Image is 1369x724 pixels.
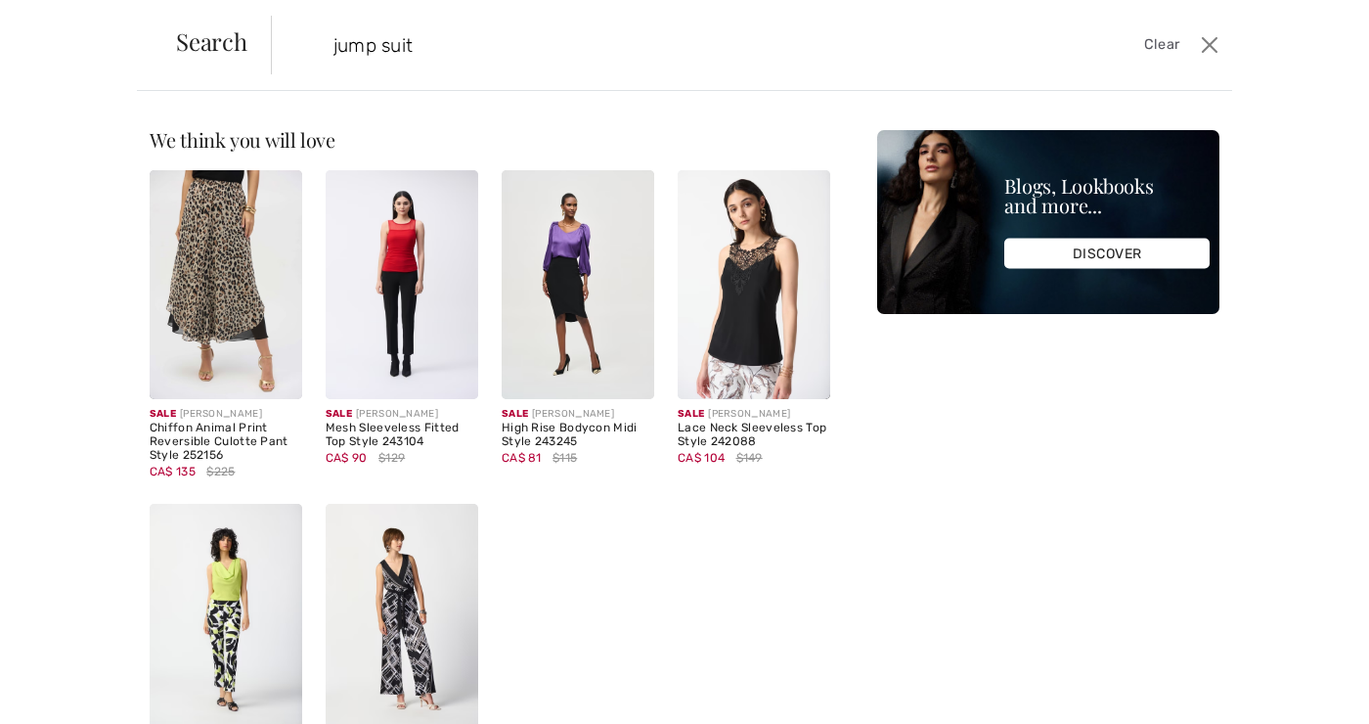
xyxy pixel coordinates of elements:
span: Clear [1144,34,1180,56]
div: [PERSON_NAME] [678,407,830,422]
span: Search [176,29,247,53]
img: Mesh Sleeveless Fitted Top Style 243104. Black [326,170,478,399]
div: DISCOVER [1004,239,1210,269]
div: Mesh Sleeveless Fitted Top Style 243104 [326,422,478,449]
span: CA$ 104 [678,451,725,465]
div: Lace Neck Sleeveless Top Style 242088 [678,422,830,449]
span: $225 [206,463,235,480]
span: CA$ 90 [326,451,368,465]
span: CA$ 81 [502,451,542,465]
span: Help [42,14,82,31]
span: $115 [552,449,577,467]
span: Sale [150,408,176,420]
span: CA$ 135 [150,465,196,478]
span: We think you will love [150,126,335,153]
div: Chiffon Animal Print Reversible Culotte Pant Style 252156 [150,422,302,462]
div: High Rise Bodycon Midi Style 243245 [502,422,654,449]
img: Lace Neck Sleeveless Top Style 242088. Black [678,170,830,399]
img: High Rise Bodycon Midi Style 243245. Black [502,170,654,399]
span: $129 [378,449,405,467]
input: TYPE TO SEARCH [319,16,976,74]
span: Sale [678,408,704,420]
div: [PERSON_NAME] [502,407,654,422]
img: Blogs, Lookbooks and more... [877,130,1219,314]
div: [PERSON_NAME] [326,407,478,422]
span: Sale [326,408,352,420]
div: Blogs, Lookbooks and more... [1004,176,1210,215]
button: Close [1195,29,1224,61]
img: Chiffon Animal Print Reversible Culotte Pant Style 252156. Beige/Black [150,170,302,399]
span: Sale [502,408,528,420]
span: $149 [736,449,763,467]
div: [PERSON_NAME] [150,407,302,422]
